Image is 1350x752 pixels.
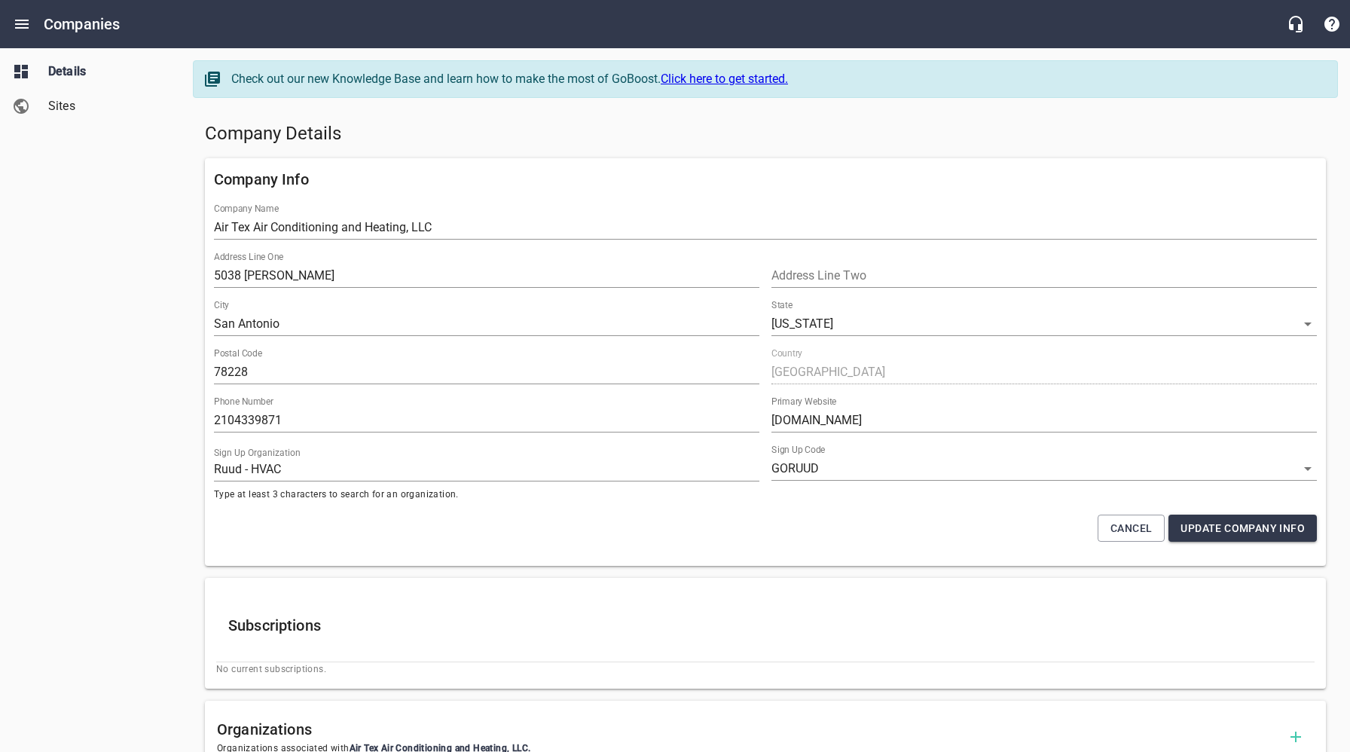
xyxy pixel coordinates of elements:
[214,252,283,261] label: Address Line One
[217,717,1278,741] h6: Organizations
[1278,6,1314,42] button: Live Chat
[228,613,1303,637] h6: Subscriptions
[4,6,40,42] button: Open drawer
[771,349,802,358] label: Country
[214,457,759,481] input: Start typing to search organizations
[48,97,163,115] span: Sites
[214,301,229,310] label: City
[44,12,120,36] h6: Companies
[1098,515,1165,543] button: Cancel
[771,445,825,454] label: Sign Up Code
[214,167,1317,191] h6: Company Info
[205,122,1326,146] h5: Company Details
[214,204,279,213] label: Company Name
[216,662,1315,677] span: No current subscriptions.
[1110,519,1152,538] span: Cancel
[214,349,262,358] label: Postal Code
[214,488,759,503] span: Type at least 3 characters to search for an organization.
[1168,515,1317,543] button: Update Company Info
[771,301,793,310] label: State
[771,397,836,406] label: Primary Website
[214,397,273,406] label: Phone Number
[1180,519,1305,538] span: Update Company Info
[1314,6,1350,42] button: Support Portal
[661,72,788,86] a: Click here to get started.
[48,63,163,81] span: Details
[231,70,1322,88] div: Check out our new Knowledge Base and learn how to make the most of GoBoost.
